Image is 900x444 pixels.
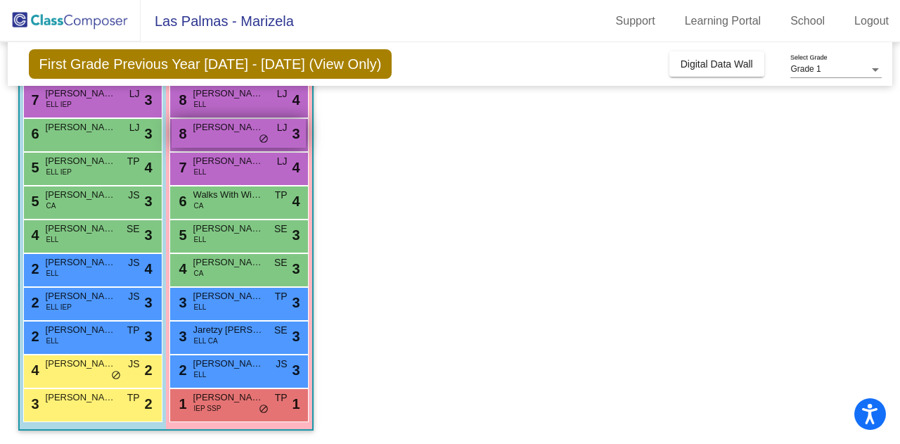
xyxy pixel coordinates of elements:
[193,357,264,371] span: [PERSON_NAME]
[28,396,39,412] span: 3
[29,49,392,79] span: First Grade Previous Year [DATE] - [DATE] (View Only)
[128,188,139,203] span: JS
[46,268,59,279] span: ELL
[127,154,140,169] span: TP
[274,323,288,338] span: SE
[129,120,140,135] span: LJ
[193,188,264,202] span: Walks With Wind Hatch
[193,255,264,269] span: [PERSON_NAME]
[275,391,288,405] span: TP
[292,393,300,414] span: 1
[28,92,39,108] span: 7
[28,362,39,378] span: 4
[144,360,152,381] span: 2
[28,160,39,175] span: 5
[28,329,39,344] span: 2
[292,157,300,178] span: 4
[275,289,288,304] span: TP
[669,51,764,77] button: Digital Data Wall
[790,64,821,74] span: Grade 1
[28,227,39,243] span: 4
[259,404,269,415] span: do_not_disturb_alt
[176,227,187,243] span: 5
[194,234,207,245] span: ELL
[292,224,300,246] span: 3
[292,360,300,381] span: 3
[128,255,139,270] span: JS
[193,391,264,405] span: [PERSON_NAME]
[144,326,152,347] span: 3
[194,369,207,380] span: ELL
[674,10,773,32] a: Learning Portal
[276,357,287,372] span: JS
[274,222,288,236] span: SE
[259,134,269,145] span: do_not_disturb_alt
[193,87,264,101] span: [PERSON_NAME]
[176,362,187,378] span: 2
[292,191,300,212] span: 4
[28,295,39,310] span: 2
[46,201,56,211] span: CA
[127,391,140,405] span: TP
[144,123,152,144] span: 3
[176,92,187,108] span: 8
[193,222,264,236] span: [PERSON_NAME]
[46,222,116,236] span: [PERSON_NAME] [PERSON_NAME]
[194,302,207,312] span: ELL
[46,255,116,269] span: [PERSON_NAME]
[111,370,121,381] span: do_not_disturb_alt
[46,120,116,134] span: [PERSON_NAME]
[144,224,152,246] span: 3
[28,261,39,277] span: 2
[46,87,116,101] span: [PERSON_NAME]
[46,323,116,337] span: [PERSON_NAME]
[277,120,288,135] span: LJ
[193,289,264,303] span: [PERSON_NAME]
[277,87,288,101] span: LJ
[194,403,221,414] span: IEP SSP
[128,289,139,304] span: JS
[28,126,39,141] span: 6
[292,258,300,279] span: 3
[46,391,116,405] span: [PERSON_NAME]
[127,222,140,236] span: SE
[46,357,116,371] span: [PERSON_NAME]
[779,10,836,32] a: School
[46,99,72,110] span: ELL IEP
[176,160,187,175] span: 7
[843,10,900,32] a: Logout
[194,336,218,346] span: ELL CA
[194,268,204,279] span: CA
[194,201,204,211] span: CA
[46,167,72,177] span: ELL IEP
[274,255,288,270] span: SE
[292,123,300,144] span: 3
[144,258,152,279] span: 4
[46,289,116,303] span: [PERSON_NAME]
[292,326,300,347] span: 3
[605,10,667,32] a: Support
[176,396,187,412] span: 1
[292,89,300,110] span: 4
[277,154,288,169] span: LJ
[193,120,264,134] span: [PERSON_NAME]
[144,89,152,110] span: 3
[46,302,72,312] span: ELL IEP
[46,154,116,168] span: [PERSON_NAME]
[46,234,59,245] span: ELL
[128,357,139,372] span: JS
[144,292,152,313] span: 3
[176,329,187,344] span: 3
[176,194,187,209] span: 6
[127,323,140,338] span: TP
[46,188,116,202] span: [PERSON_NAME] cieon [PERSON_NAME]
[144,157,152,178] span: 4
[176,261,187,277] span: 4
[176,295,187,310] span: 3
[194,99,207,110] span: ELL
[129,87,140,101] span: LJ
[275,188,288,203] span: TP
[193,323,264,337] span: Jaretzy [PERSON_NAME]
[194,167,207,177] span: ELL
[46,336,59,346] span: ELL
